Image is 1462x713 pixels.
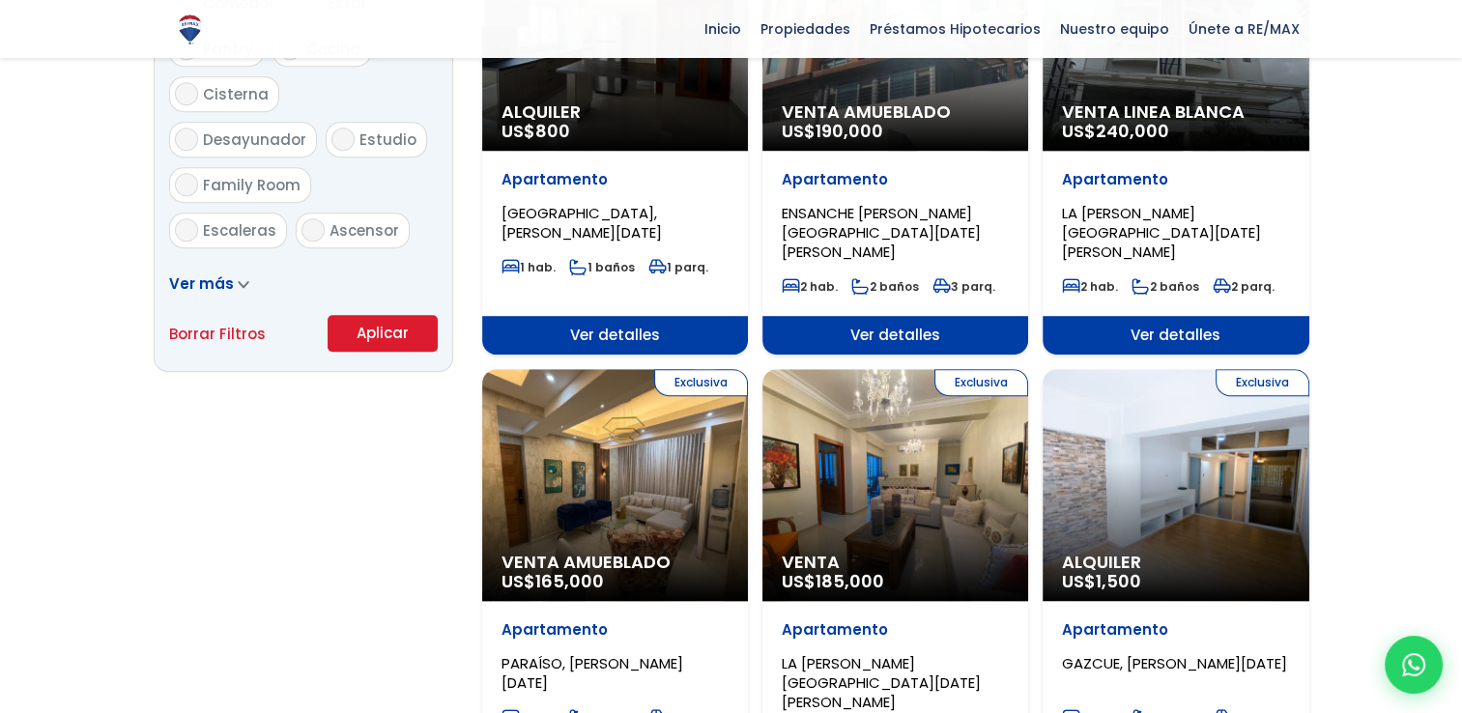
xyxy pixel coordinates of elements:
input: Ascensor [301,218,325,242]
span: Venta Linea Blanca [1062,102,1289,122]
span: 2 baños [851,278,919,295]
span: Cisterna [203,84,269,104]
span: GAZCUE, [PERSON_NAME][DATE] [1062,653,1287,673]
input: Estudio [331,128,355,151]
span: LA [PERSON_NAME][GEOGRAPHIC_DATA][DATE][PERSON_NAME] [782,653,981,712]
p: Apartamento [502,620,729,640]
span: Únete a RE/MAX [1179,14,1309,43]
span: Venta Amueblado [502,553,729,572]
p: Apartamento [782,620,1009,640]
span: US$ [782,119,883,143]
span: [GEOGRAPHIC_DATA], [PERSON_NAME][DATE] [502,203,662,242]
span: Family Room [203,175,301,195]
span: Escaleras [203,220,276,241]
span: Nuestro equipo [1050,14,1179,43]
span: 1 parq. [648,259,708,275]
span: US$ [502,569,604,593]
p: Apartamento [502,170,729,189]
span: 1,500 [1096,569,1141,593]
span: Ver detalles [762,316,1028,355]
a: Borrar Filtros [169,322,266,346]
span: 2 hab. [782,278,838,295]
span: Propiedades [751,14,860,43]
span: Ver detalles [482,316,748,355]
span: 2 hab. [1062,278,1118,295]
span: Exclusiva [934,369,1028,396]
a: Ver más [169,273,249,294]
span: Venta Amueblado [782,102,1009,122]
span: US$ [1062,569,1141,593]
span: 3 parq. [932,278,995,295]
span: 240,000 [1096,119,1169,143]
span: 185,000 [816,569,884,593]
p: Apartamento [1062,170,1289,189]
span: 1 hab. [502,259,556,275]
span: 2 parq. [1213,278,1275,295]
p: Apartamento [1062,620,1289,640]
span: Exclusiva [654,369,748,396]
span: ENSANCHE [PERSON_NAME][GEOGRAPHIC_DATA][DATE][PERSON_NAME] [782,203,981,262]
span: US$ [1062,119,1169,143]
span: 190,000 [816,119,883,143]
span: Desayunador [203,129,306,150]
input: Desayunador [175,128,198,151]
span: PARAÍSO, [PERSON_NAME][DATE] [502,653,683,693]
span: US$ [502,119,570,143]
span: Exclusiva [1216,369,1309,396]
span: Ver más [169,273,234,294]
button: Aplicar [328,315,438,352]
span: Ver detalles [1043,316,1308,355]
input: Family Room [175,173,198,196]
span: Préstamos Hipotecarios [860,14,1050,43]
span: 800 [535,119,570,143]
input: Cisterna [175,82,198,105]
span: Alquiler [1062,553,1289,572]
input: Escaleras [175,218,198,242]
span: 2 baños [1132,278,1199,295]
span: LA [PERSON_NAME][GEOGRAPHIC_DATA][DATE][PERSON_NAME] [1062,203,1261,262]
span: Ascensor [330,220,399,241]
img: Logo de REMAX [173,13,207,46]
span: Venta [782,553,1009,572]
span: 1 baños [569,259,635,275]
span: Estudio [359,129,416,150]
span: Inicio [695,14,751,43]
span: Alquiler [502,102,729,122]
span: US$ [782,569,884,593]
p: Apartamento [782,170,1009,189]
span: 165,000 [535,569,604,593]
